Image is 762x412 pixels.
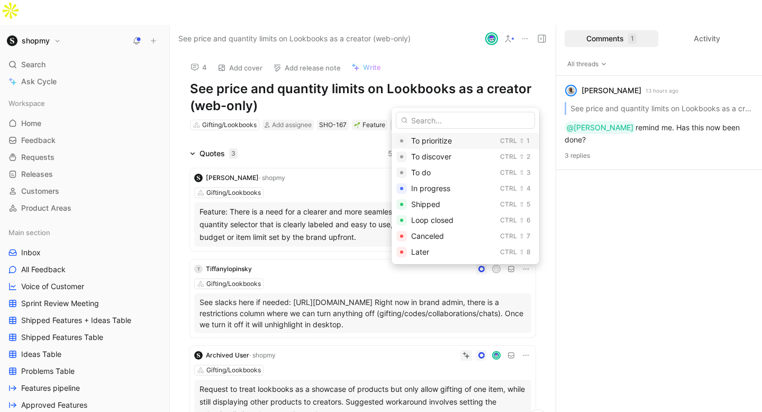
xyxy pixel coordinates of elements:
[527,167,531,178] div: 3
[500,183,517,194] div: Ctrl
[411,184,450,193] span: In progress
[500,199,517,210] div: Ctrl
[411,152,451,161] span: To discover
[411,231,444,240] span: Canceled
[519,199,524,210] div: ⇧
[519,247,524,257] div: ⇧
[519,183,524,194] div: ⇧
[527,215,531,226] div: 6
[519,136,524,146] div: ⇧
[500,151,517,162] div: Ctrl
[527,136,530,146] div: 1
[411,247,429,256] span: Later
[500,231,517,241] div: Ctrl
[411,168,431,177] span: To do
[519,167,524,178] div: ⇧
[411,216,453,225] span: Loop closed
[500,247,517,257] div: Ctrl
[519,231,524,241] div: ⇧
[396,112,535,129] input: Search...
[527,247,531,257] div: 8
[527,199,530,210] div: 5
[527,183,531,194] div: 4
[500,167,517,178] div: Ctrl
[527,151,530,162] div: 2
[527,231,530,241] div: 7
[519,215,524,226] div: ⇧
[411,200,440,209] span: Shipped
[411,136,452,145] span: To prioritize
[500,215,517,226] div: Ctrl
[500,136,517,146] div: Ctrl
[519,151,524,162] div: ⇧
